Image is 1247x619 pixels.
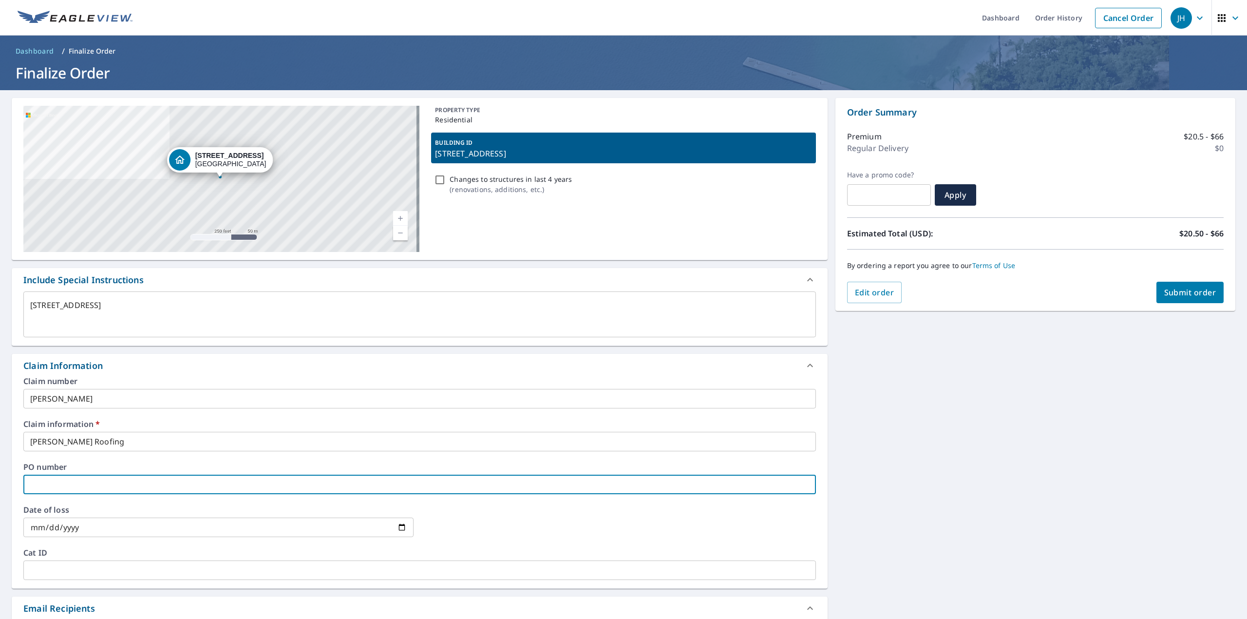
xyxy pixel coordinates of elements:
nav: breadcrumb [12,43,1235,59]
p: BUILDING ID [435,138,472,147]
p: Estimated Total (USD): [847,228,1036,239]
p: ( renovations, additions, etc. ) [450,184,572,194]
div: Claim Information [23,359,103,372]
p: Changes to structures in last 4 years [450,174,572,184]
label: Have a promo code? [847,171,931,179]
button: Submit order [1156,282,1224,303]
div: Dropped pin, building 1, Residential property, 3237 Arrowhead Rd Rockingham, VA 22801 [167,147,273,177]
label: PO number [23,463,816,471]
h1: Finalize Order [12,63,1235,83]
p: By ordering a report you agree to our [847,261,1224,270]
p: Finalize Order [69,46,116,56]
p: $0 [1215,142,1224,154]
a: Current Level 17, Zoom Out [393,226,408,240]
span: Edit order [855,287,894,298]
div: Include Special Instructions [12,268,828,291]
p: Regular Delivery [847,142,908,154]
a: Dashboard [12,43,58,59]
p: $20.5 - $66 [1184,131,1224,142]
div: Email Recipients [23,602,95,615]
label: Cat ID [23,549,816,557]
textarea: [STREET_ADDRESS] [30,301,809,329]
strong: [STREET_ADDRESS] [195,152,264,159]
a: Cancel Order [1095,8,1162,28]
label: Claim number [23,377,816,385]
a: Terms of Use [972,261,1016,270]
p: Order Summary [847,106,1224,119]
p: [STREET_ADDRESS] [435,148,812,159]
span: Dashboard [16,46,54,56]
div: JH [1171,7,1192,29]
label: Claim information [23,420,816,428]
button: Apply [935,184,976,206]
p: $20.50 - $66 [1179,228,1224,239]
p: PROPERTY TYPE [435,106,812,115]
img: EV Logo [18,11,132,25]
button: Edit order [847,282,902,303]
li: / [62,45,65,57]
p: Residential [435,115,812,125]
div: [GEOGRAPHIC_DATA] [195,152,266,168]
span: Submit order [1164,287,1216,298]
p: Premium [847,131,882,142]
label: Date of loss [23,506,414,514]
div: Include Special Instructions [23,273,144,287]
a: Current Level 17, Zoom In [393,211,408,226]
div: Claim Information [12,354,828,377]
span: Apply [943,190,968,200]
